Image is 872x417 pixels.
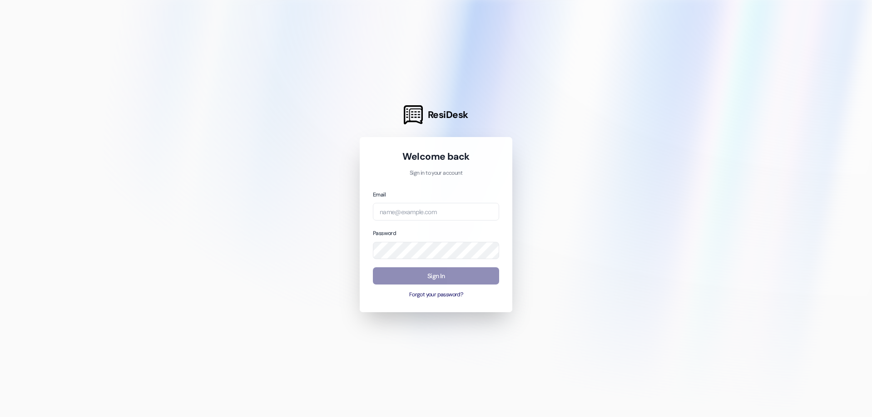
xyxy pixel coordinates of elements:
[373,230,396,237] label: Password
[404,105,423,124] img: ResiDesk Logo
[373,291,499,299] button: Forgot your password?
[373,191,386,198] label: Email
[373,203,499,221] input: name@example.com
[373,150,499,163] h1: Welcome back
[373,169,499,177] p: Sign in to your account
[428,108,468,121] span: ResiDesk
[373,267,499,285] button: Sign In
